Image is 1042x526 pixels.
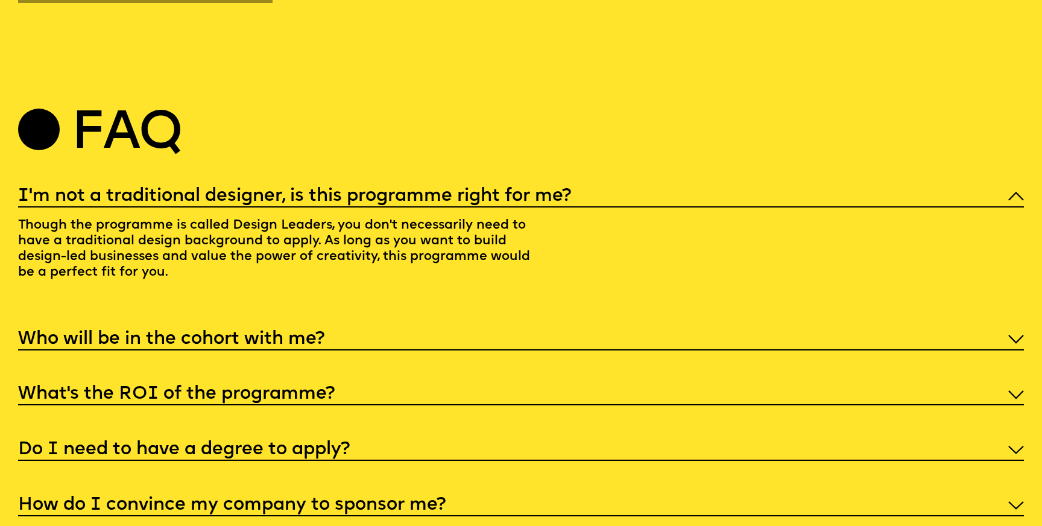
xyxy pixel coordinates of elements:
h5: Do I need to have a degree to apply? [18,444,350,456]
h5: I'm not a traditional designer, is this programme right for me? [18,191,571,203]
h2: Faq [71,112,182,157]
p: Though the programme is called Design Leaders, you don't necessarily need to have a traditional d... [18,208,539,295]
h5: Who will be in the cohort with me? [18,334,324,346]
h5: How do I convince my company to sponsor me? [18,499,446,512]
h5: What’s the ROI of the programme? [18,388,335,401]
